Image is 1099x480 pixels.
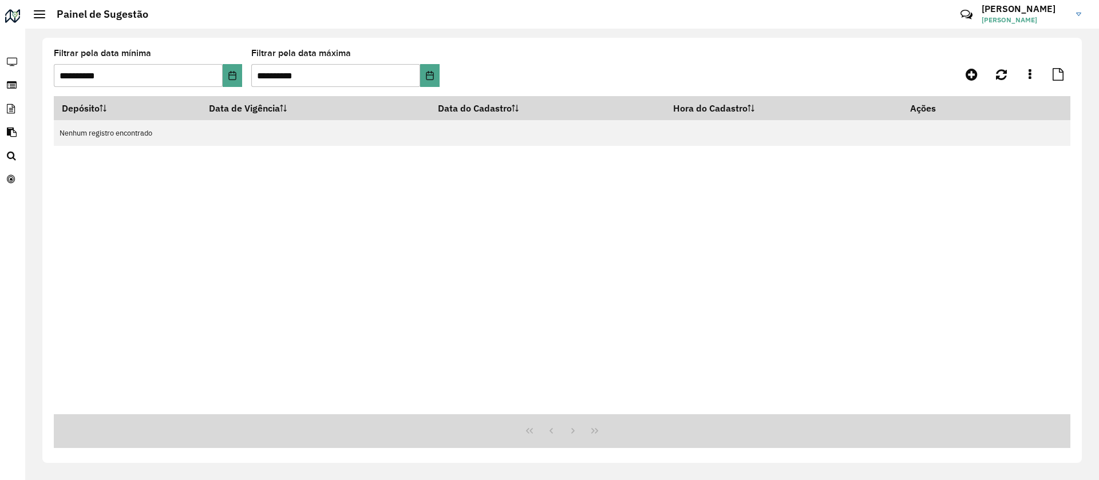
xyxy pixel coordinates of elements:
span: [PERSON_NAME] [982,15,1068,25]
th: Hora do Cadastro [665,96,902,120]
a: Contato Rápido [954,2,979,27]
label: Filtrar pela data mínima [54,46,151,60]
h2: Painel de Sugestão [45,8,148,21]
td: Nenhum registro encontrado [54,120,1070,146]
label: Filtrar pela data máxima [251,46,351,60]
th: Data do Cadastro [430,96,665,120]
th: Ações [902,96,971,120]
button: Choose Date [223,64,242,87]
h3: [PERSON_NAME] [982,3,1068,14]
th: Depósito [54,96,201,120]
th: Data de Vigência [201,96,430,120]
button: Choose Date [420,64,440,87]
